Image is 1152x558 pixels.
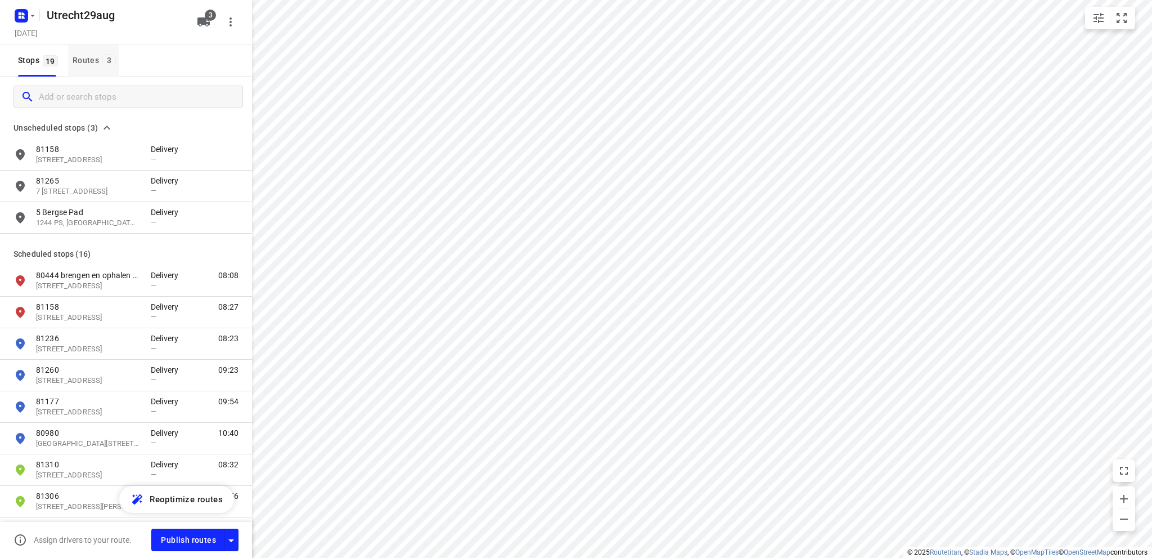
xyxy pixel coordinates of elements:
[36,502,139,512] p: 39 Louis Saalbornlaan, 3584 GA, Utrecht, NL
[119,486,234,513] button: Reoptimize routes
[18,53,61,68] span: Stops
[219,11,242,33] button: More
[36,218,139,229] p: 1244 PS, [GEOGRAPHIC_DATA], [GEOGRAPHIC_DATA]
[73,53,119,68] div: Routes
[151,470,156,479] span: —
[1064,548,1110,556] a: OpenStreetMap
[36,439,139,449] p: 51b Bovenkerkseweg, 2821XT, Stolwijk, NL
[9,121,116,135] button: Unscheduled stops (3)
[151,281,156,289] span: —
[36,301,139,313] p: 81158
[10,26,42,39] h5: Project date
[151,155,156,163] span: —
[969,548,1007,556] a: Stadia Maps
[1085,7,1135,29] div: small contained button group
[151,207,184,218] p: Delivery
[151,407,156,416] span: —
[218,364,238,376] span: 09:23
[151,175,184,186] p: Delivery
[34,535,132,544] p: Assign drivers to your route.
[36,459,139,470] p: 81310
[151,313,156,321] span: —
[151,396,184,407] p: Delivery
[151,218,156,226] span: —
[151,439,156,447] span: —
[218,396,238,407] span: 09:54
[1110,7,1133,29] button: Fit zoom
[102,54,116,65] span: 3
[218,301,238,313] span: 08:27
[1015,548,1059,556] a: OpenMapTiles
[36,333,139,344] p: 81236
[192,11,215,33] button: 3
[43,55,58,66] span: 19
[36,396,139,407] p: 81177
[36,155,139,166] p: Middelblok 203, 2831BN, Gouderak, NL
[218,270,238,281] span: 08:08
[36,281,139,292] p: 7 Platteweg, 2811HL, Reeuwijk, NL
[224,533,238,547] div: Driver app settings
[151,186,156,195] span: —
[36,376,139,386] p: 19 De Fuik, 3995 BJ, Houten, NL
[150,492,223,507] span: Reoptimize routes
[218,333,238,344] span: 08:23
[36,344,139,355] p: 71 Paradijsweg, 2461 TL, Ter Aar, NL
[13,247,238,261] p: Scheduled stops ( 16 )
[39,88,242,106] input: Add or search stops
[36,427,139,439] p: 80980
[36,186,139,197] p: 7 Noorder Boerenvaart, 1601 SL, Enkhuizen, NL
[151,529,224,551] button: Publish routes
[151,427,184,439] p: Delivery
[36,313,139,323] p: Middelblok 203, 2831BN, Gouderak, NL
[151,459,184,470] p: Delivery
[151,376,156,384] span: —
[36,175,139,186] p: 81265
[36,144,139,155] p: 81158
[36,490,139,502] p: 81306
[13,121,98,135] span: Unscheduled stops (3)
[907,548,1147,556] li: © 2025 , © , © © contributors
[1087,7,1110,29] button: Map settings
[36,364,139,376] p: 81260
[218,459,238,470] span: 08:32
[36,407,139,418] p: Ruimtevaartbaan 16A, 3402DP, Ijsselstein, NL
[42,6,188,24] h5: Rename
[161,533,216,547] span: Publish routes
[930,548,961,556] a: Routetitan
[205,10,216,21] span: 3
[151,333,184,344] p: Delivery
[151,344,156,352] span: —
[218,427,238,439] span: 10:40
[36,470,139,481] p: 13 Galjoenstraat, 3534 PB, Utrecht, NL
[36,270,139,281] p: 80444 brengen en ophalen huurvaten
[151,144,184,155] p: Delivery
[36,207,139,218] p: 5 Bergse Pad
[151,301,184,313] p: Delivery
[151,364,184,376] p: Delivery
[151,270,184,281] p: Delivery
